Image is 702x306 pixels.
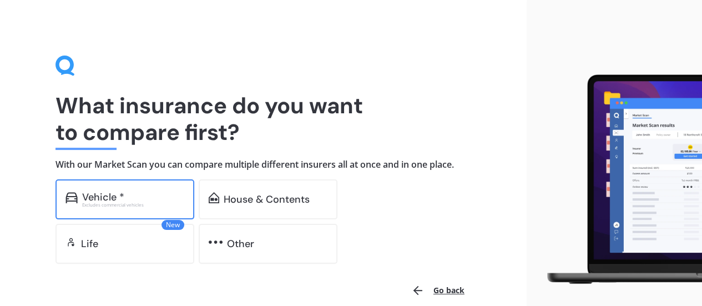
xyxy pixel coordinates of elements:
div: Life [81,238,98,249]
div: Excludes commercial vehicles [82,203,184,207]
img: home-and-contents.b802091223b8502ef2dd.svg [209,192,219,203]
img: car.f15378c7a67c060ca3f3.svg [65,192,78,203]
div: House & Contents [224,194,310,205]
div: Vehicle * [82,192,124,203]
img: other.81dba5aafe580aa69f38.svg [209,237,223,248]
img: laptop.webp [536,70,702,289]
div: Other [227,238,254,249]
span: New [161,220,184,230]
button: Go back [405,277,471,304]
img: life.f720d6a2d7cdcd3ad642.svg [65,237,77,248]
h4: With our Market Scan you can compare multiple different insurers all at once and in one place. [55,159,471,170]
h1: What insurance do you want to compare first? [55,92,471,146]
